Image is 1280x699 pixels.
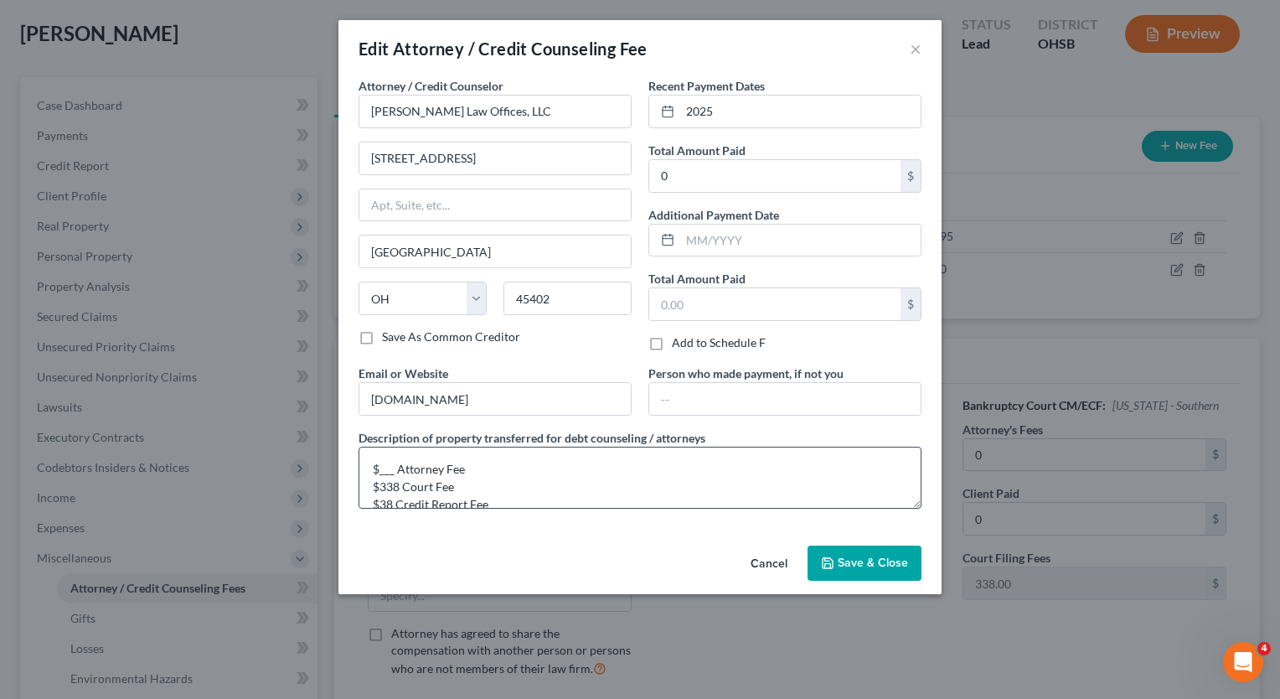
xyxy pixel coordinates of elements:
span: Save & Close [838,556,908,570]
input: 0.00 [649,160,901,192]
button: Save & Close [808,546,921,581]
input: -- [649,383,921,415]
label: Person who made payment, if not you [648,365,844,382]
div: $ [901,288,921,320]
label: Total Amount Paid [648,142,746,159]
label: Total Amount Paid [648,270,746,287]
label: Email or Website [359,365,448,382]
span: Attorney / Credit Counselor [359,79,503,93]
button: Cancel [737,547,801,581]
span: Edit [359,39,390,59]
input: Enter address... [359,142,631,174]
div: $ [901,160,921,192]
label: Save As Common Creditor [382,329,520,345]
span: Attorney / Credit Counseling Fee [393,39,648,59]
label: Description of property transferred for debt counseling / attorneys [359,429,705,447]
input: -- [359,383,631,415]
input: Apt, Suite, etc... [359,189,631,221]
input: Enter city... [359,236,631,267]
input: Search creditor by name... [359,95,632,128]
label: Add to Schedule F [672,334,766,351]
input: Enter zip... [503,282,632,315]
button: × [910,39,921,59]
label: Additional Payment Date [648,206,779,224]
input: MM/YYYY [680,225,921,256]
input: 0.00 [649,288,901,320]
label: Recent Payment Dates [648,77,765,95]
span: 4 [1257,642,1271,655]
iframe: Intercom live chat [1223,642,1263,682]
input: MM/YYYY [680,96,921,127]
